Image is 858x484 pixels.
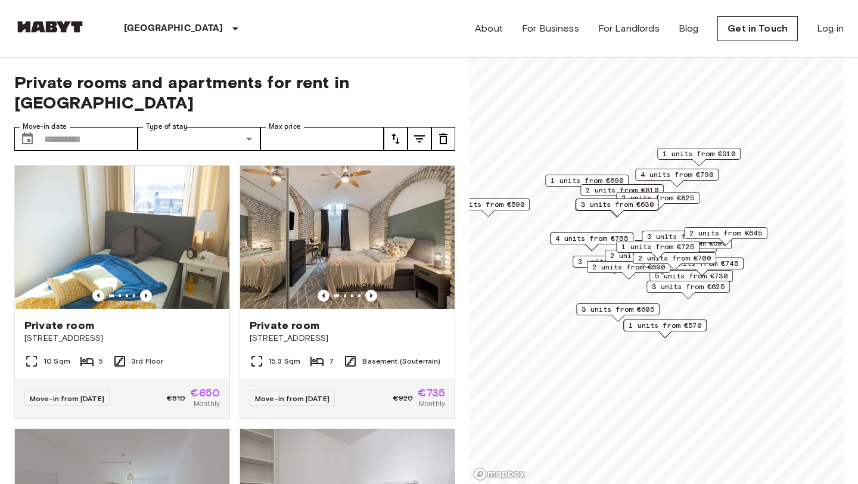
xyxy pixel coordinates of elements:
[384,127,408,151] button: tune
[717,16,798,41] a: Get in Touch
[623,319,707,338] div: Map marker
[633,240,717,259] div: Map marker
[647,231,720,242] span: 3 units from €800
[616,241,700,259] div: Map marker
[592,262,665,272] span: 2 units from €690
[190,387,220,398] span: €650
[318,290,329,302] button: Previous image
[14,72,455,113] span: Private rooms and apartments for rent in [GEOGRAPHIC_DATA]
[684,227,767,246] div: Map marker
[30,394,104,403] span: Move-in from [DATE]
[655,271,728,281] span: 5 units from €730
[555,233,628,244] span: 4 units from €755
[657,148,741,166] div: Map marker
[269,356,300,367] span: 15.3 Sqm
[817,21,844,36] a: Log in
[616,192,700,210] div: Map marker
[551,175,623,186] span: 1 units from €690
[635,169,719,187] div: Map marker
[652,281,725,292] span: 3 units from €625
[587,261,670,280] div: Map marker
[576,198,659,217] div: Map marker
[194,398,220,409] span: Monthly
[250,333,445,345] span: [STREET_ADDRESS]
[240,165,455,419] a: Marketing picture of unit DE-02-004-006-05HFPrevious imagePrevious imagePrivate room[STREET_ADDRE...
[581,199,654,210] span: 3 units from €630
[666,258,738,269] span: 3 units from €745
[598,21,660,36] a: For Landlords
[475,21,503,36] a: About
[689,228,762,238] span: 2 units from €645
[642,231,725,249] div: Map marker
[638,253,711,263] span: 2 units from €700
[646,281,730,299] div: Map marker
[610,250,683,261] span: 2 units from €925
[573,256,656,274] div: Map marker
[43,356,70,367] span: 10 Sqm
[582,304,654,315] span: 3 units from €605
[641,169,713,180] span: 4 units from €790
[362,356,440,367] span: Basement (Souterrain)
[124,21,223,36] p: [GEOGRAPHIC_DATA]
[255,394,329,403] span: Move-in from [DATE]
[649,270,733,288] div: Map marker
[14,165,230,419] a: Marketing picture of unit DE-02-011-001-01HFPrevious imagePrevious imagePrivate room[STREET_ADDRE...
[419,398,445,409] span: Monthly
[621,241,694,252] span: 1 units from €725
[446,198,530,217] div: Map marker
[250,318,319,333] span: Private room
[140,290,152,302] button: Previous image
[23,122,67,132] label: Move-in date
[679,21,699,36] a: Blog
[269,122,301,132] label: Max price
[132,356,163,367] span: 3rd Floor
[629,320,701,331] span: 1 units from €570
[586,185,658,196] span: 2 units from €810
[14,21,86,33] img: Habyt
[522,21,579,36] a: For Business
[15,127,39,151] button: Choose date
[605,250,688,268] div: Map marker
[575,199,658,218] div: Map marker
[473,467,526,481] a: Mapbox logo
[580,184,664,203] div: Map marker
[24,333,220,345] span: [STREET_ADDRESS]
[550,232,633,251] div: Map marker
[576,303,660,322] div: Map marker
[633,252,716,271] div: Map marker
[167,393,186,404] span: €810
[146,122,188,132] label: Type of stay
[99,356,103,367] span: 5
[24,318,94,333] span: Private room
[621,193,694,203] span: 2 units from €825
[365,290,377,302] button: Previous image
[431,127,455,151] button: tune
[408,127,431,151] button: tune
[92,290,104,302] button: Previous image
[545,175,629,193] div: Map marker
[418,387,445,398] span: €735
[329,356,334,367] span: 7
[452,199,524,210] span: 3 units from €590
[393,393,414,404] span: €920
[578,256,651,267] span: 3 units from €785
[15,166,229,309] img: Marketing picture of unit DE-02-011-001-01HF
[240,166,455,309] img: Marketing picture of unit DE-02-004-006-05HF
[663,148,735,159] span: 1 units from €910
